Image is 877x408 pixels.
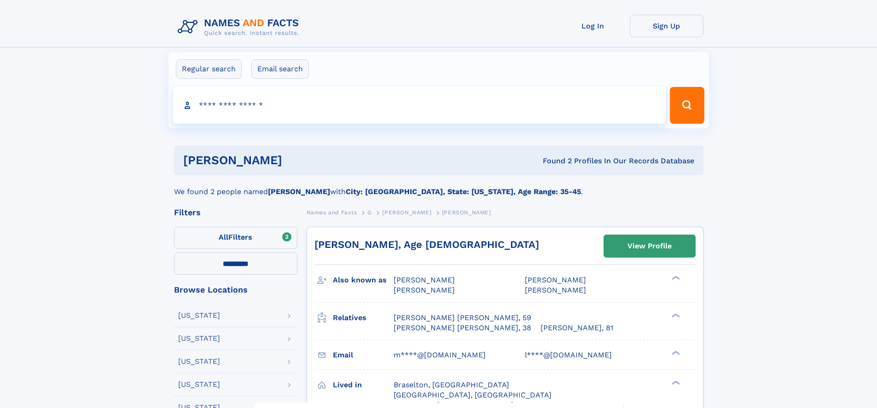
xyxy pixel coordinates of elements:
[540,323,613,333] a: [PERSON_NAME], 81
[178,312,220,319] div: [US_STATE]
[333,377,394,393] h3: Lived in
[268,187,330,196] b: [PERSON_NAME]
[367,209,372,216] span: G
[669,379,680,385] div: ❯
[394,286,455,294] span: [PERSON_NAME]
[178,381,220,388] div: [US_STATE]
[333,310,394,326] h3: Relatives
[669,312,680,318] div: ❯
[670,87,704,124] button: Search Button
[174,286,297,294] div: Browse Locations
[176,59,242,79] label: Regular search
[394,380,509,389] span: Braselton, [GEOGRAPHIC_DATA]
[669,275,680,281] div: ❯
[346,187,581,196] b: City: [GEOGRAPHIC_DATA], State: [US_STATE], Age Range: 35-45
[382,209,431,216] span: [PERSON_NAME]
[178,335,220,342] div: [US_STATE]
[178,358,220,365] div: [US_STATE]
[367,207,372,218] a: G
[314,239,539,250] a: [PERSON_NAME], Age [DEMOGRAPHIC_DATA]
[525,276,586,284] span: [PERSON_NAME]
[333,272,394,288] h3: Also known as
[174,208,297,217] div: Filters
[174,15,307,40] img: Logo Names and Facts
[412,156,694,166] div: Found 2 Profiles In Our Records Database
[333,347,394,363] h3: Email
[630,15,703,37] a: Sign Up
[382,207,431,218] a: [PERSON_NAME]
[173,87,666,124] input: search input
[394,323,531,333] a: [PERSON_NAME] [PERSON_NAME], 38
[219,233,228,241] span: All
[556,15,630,37] a: Log In
[183,155,412,166] h1: [PERSON_NAME]
[627,236,672,257] div: View Profile
[394,391,552,399] span: [GEOGRAPHIC_DATA], [GEOGRAPHIC_DATA]
[394,313,531,323] a: [PERSON_NAME] [PERSON_NAME], 59
[174,175,703,197] div: We found 2 people named with .
[394,276,455,284] span: [PERSON_NAME]
[604,235,695,257] a: View Profile
[174,227,297,249] label: Filters
[442,209,491,216] span: [PERSON_NAME]
[669,350,680,356] div: ❯
[307,207,357,218] a: Names and Facts
[525,286,586,294] span: [PERSON_NAME]
[251,59,309,79] label: Email search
